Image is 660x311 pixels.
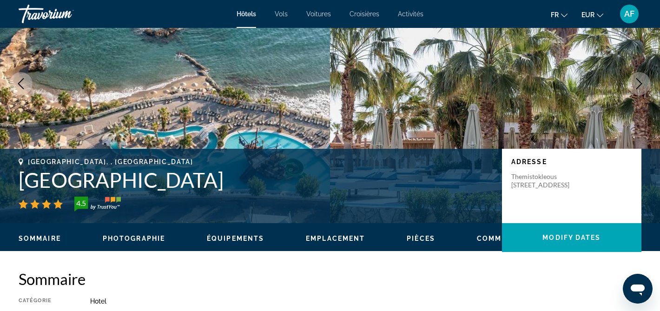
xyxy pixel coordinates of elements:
span: Modify Dates [542,234,601,241]
button: Commentaires [477,234,540,243]
button: Équipements [207,234,264,243]
a: Voitures [306,10,331,18]
span: Photographie [103,235,165,242]
button: Change currency [581,8,603,21]
span: AF [624,9,634,19]
button: Next image [627,72,651,95]
div: Hotel [90,298,641,305]
button: Change language [551,8,568,21]
span: Équipements [207,235,264,242]
div: 4.5 [72,198,90,209]
span: Commentaires [477,235,540,242]
span: fr [551,11,559,19]
a: Hôtels [237,10,256,18]
h2: Sommaire [19,270,641,288]
button: Previous image [9,72,33,95]
a: Vols [275,10,288,18]
button: Photographie [103,234,165,243]
iframe: Bouton de lancement de la fenêtre de messagerie [623,274,653,304]
span: [GEOGRAPHIC_DATA], , [GEOGRAPHIC_DATA] [28,158,193,165]
a: Activités [398,10,423,18]
button: Pièces [407,234,435,243]
a: Croisières [350,10,379,18]
button: Emplacement [306,234,365,243]
h1: [GEOGRAPHIC_DATA] [19,168,493,192]
p: Themistokleous [STREET_ADDRESS] [511,172,586,189]
button: Modify Dates [502,223,641,252]
span: Sommaire [19,235,61,242]
a: Travorium [19,2,112,26]
button: Sommaire [19,234,61,243]
span: Emplacement [306,235,365,242]
span: EUR [581,11,594,19]
img: TrustYou guest rating badge [74,197,121,212]
div: Catégorie [19,298,67,305]
span: Pièces [407,235,435,242]
p: Adresse [511,158,632,165]
button: User Menu [617,4,641,24]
